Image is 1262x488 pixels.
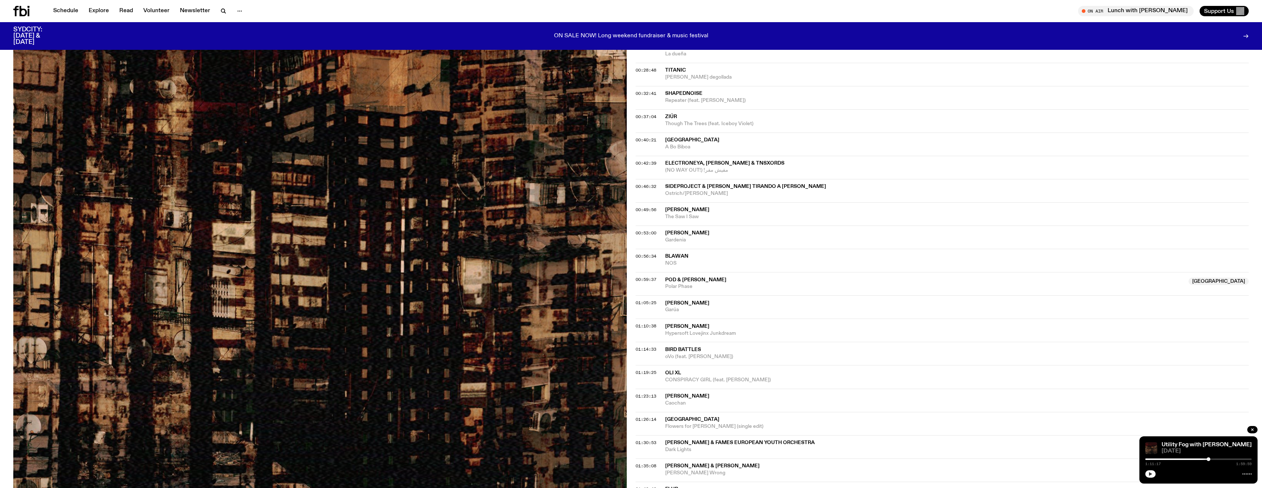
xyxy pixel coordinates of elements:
[636,183,656,189] span: 00:46:32
[636,161,656,165] button: 00:42:39
[636,208,656,212] button: 00:49:56
[1189,278,1249,285] span: [GEOGRAPHIC_DATA]
[665,347,701,352] span: Bird Battles
[665,283,1184,290] span: Polar Phase
[636,231,656,235] button: 00:53:00
[665,91,702,96] span: Shapednoise
[1145,442,1157,454] img: Cover to (SAFETY HAZARD) مخاطر السلامة by electroneya, MARTINA and TNSXORDS
[665,137,719,142] span: [GEOGRAPHIC_DATA]
[1145,462,1161,466] span: 1:11:17
[665,51,1249,58] span: La dueña
[636,394,656,398] button: 01:23:13
[665,394,709,399] span: [PERSON_NAME]
[636,463,656,469] span: 01:35:08
[665,74,1249,81] span: [PERSON_NAME] degollada
[636,114,656,120] span: 00:37:04
[665,237,1249,244] span: Gardenia
[84,6,113,16] a: Explore
[665,306,1249,313] span: Garúa
[665,184,826,189] span: Sideproject & [PERSON_NAME] Tirando a [PERSON_NAME]
[665,207,709,212] span: [PERSON_NAME]
[1204,8,1234,14] span: Support Us
[665,370,681,375] span: Oli XL
[636,115,656,119] button: 00:37:04
[636,324,656,328] button: 01:10:38
[665,230,709,236] span: [PERSON_NAME]
[636,90,656,96] span: 00:32:41
[665,167,1249,174] span: (NO WAY OUT!) !مفيش مفر
[1236,462,1252,466] span: 1:59:59
[665,330,1249,337] span: Hypersoft Lovejinx Junkdream
[665,417,719,422] span: [GEOGRAPHIC_DATA]
[636,323,656,329] span: 01:10:38
[636,276,656,282] span: 00:59:37
[665,144,1249,151] span: A Bo Biboa
[665,400,1249,407] span: Caochan
[636,441,656,445] button: 01:30:53
[665,161,784,166] span: Electroneya, [PERSON_NAME] & TNSXORDS
[636,68,656,72] button: 00:28:48
[665,463,760,468] span: [PERSON_NAME] & [PERSON_NAME]
[13,27,61,45] h3: SYDCITY: [DATE] & [DATE]
[665,254,688,259] span: Blawan
[636,417,656,422] button: 01:26:14
[636,138,656,142] button: 00:40:21
[665,446,1249,453] span: Dark Lights
[665,470,1249,477] span: [PERSON_NAME] Wrong
[1162,449,1252,454] span: [DATE]
[665,440,815,445] span: [PERSON_NAME] & FAMES European Youth Orchestra
[636,67,656,73] span: 00:28:48
[636,253,656,259] span: 00:56:34
[636,301,656,305] button: 01:05:25
[665,68,686,73] span: Titanic
[665,97,1249,104] span: Repeater (feat. [PERSON_NAME])
[665,114,677,119] span: Ziúr
[1162,442,1252,448] a: Utility Fog with [PERSON_NAME]
[665,213,1249,220] span: The Saw I Saw
[636,464,656,468] button: 01:35:08
[115,6,137,16] a: Read
[139,6,174,16] a: Volunteer
[665,423,1249,430] span: Flowers for [PERSON_NAME] (single edit)
[636,92,656,96] button: 00:32:41
[665,120,1249,127] span: Though The Trees (feat. Iceboy Violet)
[175,6,215,16] a: Newsletter
[665,324,709,329] span: [PERSON_NAME]
[636,346,656,352] span: 01:14:33
[636,160,656,166] span: 00:42:39
[636,278,656,282] button: 00:59:37
[665,277,726,282] span: POD & [PERSON_NAME]
[49,6,83,16] a: Schedule
[665,190,1249,197] span: Ostrich/[PERSON_NAME]
[636,416,656,422] span: 01:26:14
[636,440,656,446] span: 01:30:53
[665,260,1249,267] span: NOS
[636,347,656,351] button: 01:14:33
[636,137,656,143] span: 00:40:21
[636,300,656,306] span: 01:05:25
[636,370,656,375] span: 01:19:25
[665,353,1249,360] span: oVo (feat. [PERSON_NAME])
[636,393,656,399] span: 01:23:13
[636,371,656,375] button: 01:19:25
[1078,6,1194,16] button: On AirLunch with [PERSON_NAME]
[665,377,1249,384] span: CONSPIRACY GIRL (feat. [PERSON_NAME])
[636,207,656,213] span: 00:49:56
[554,33,708,39] p: ON SALE NOW! Long weekend fundraiser & music festival
[636,230,656,236] span: 00:53:00
[636,185,656,189] button: 00:46:32
[1200,6,1249,16] button: Support Us
[636,254,656,258] button: 00:56:34
[665,300,709,306] span: [PERSON_NAME]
